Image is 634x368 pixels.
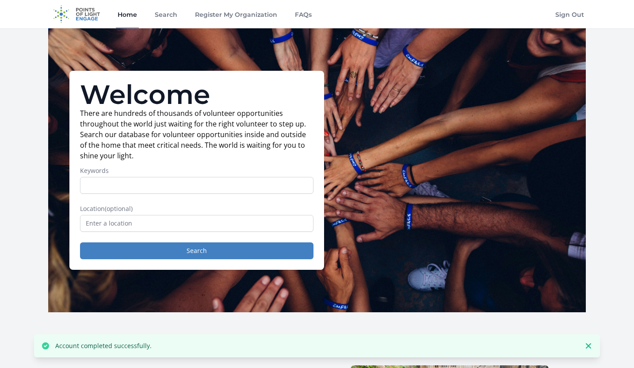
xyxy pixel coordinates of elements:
input: Enter a location [80,215,313,232]
button: Dismiss [581,339,596,353]
p: There are hundreds of thousands of volunteer opportunities throughout the world just waiting for ... [80,108,313,161]
button: Search [80,242,313,259]
label: Keywords [80,166,313,175]
p: Account completed successfully. [55,341,152,350]
h1: Welcome [80,81,313,108]
label: Location [80,204,313,213]
span: (optional) [105,204,133,213]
